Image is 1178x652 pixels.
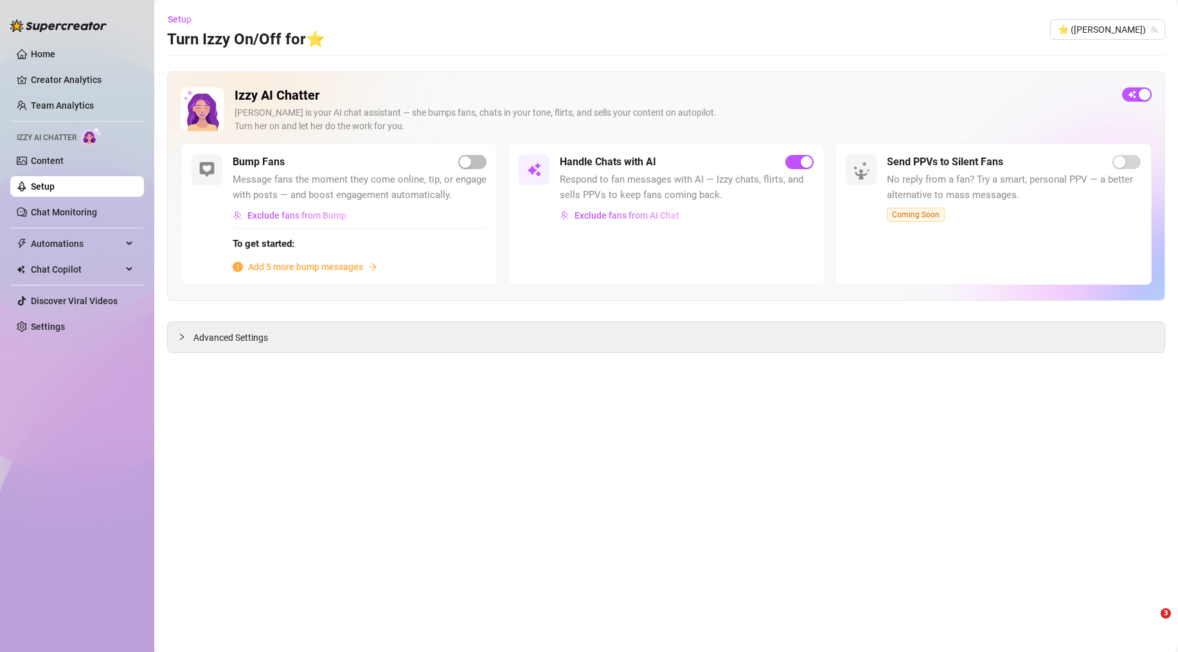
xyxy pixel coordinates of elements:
[560,211,569,220] img: svg%3e
[560,205,680,226] button: Exclude fans from AI Chat
[887,208,945,222] span: Coming Soon
[199,162,215,177] img: svg%3e
[31,156,64,166] a: Content
[526,162,542,177] img: svg%3e
[887,154,1003,170] h5: Send PPVs to Silent Fans
[31,233,122,254] span: Automations
[31,296,118,306] a: Discover Viral Videos
[1058,20,1157,39] span: ⭐️ (camilla_shein)
[31,259,122,280] span: Chat Copilot
[887,172,1141,203] span: No reply from a fan? Try a smart, personal PPV — a better alternative to mass messages.
[247,210,346,221] span: Exclude fans from Bump
[1134,608,1165,639] iframe: Intercom live chat
[575,210,679,221] span: Exclude fans from AI Chat
[10,19,107,32] img: logo-BBDzfeDw.svg
[17,265,25,274] img: Chat Copilot
[31,100,94,111] a: Team Analytics
[560,154,656,170] h5: Handle Chats with AI
[31,49,55,59] a: Home
[233,154,285,170] h5: Bump Fans
[233,172,486,203] span: Message fans the moment they come online, tip, or engage with posts — and boost engagement automa...
[17,132,76,144] span: Izzy AI Chatter
[235,87,1112,104] h2: Izzy AI Chatter
[31,321,65,332] a: Settings
[17,239,27,249] span: thunderbolt
[248,260,363,274] span: Add 5 more bump messages
[31,207,97,217] a: Chat Monitoring
[235,106,1112,133] div: [PERSON_NAME] is your AI chat assistant — she bumps fans, chats in your tone, flirts, and sells y...
[31,69,134,90] a: Creator Analytics
[178,330,193,344] div: collapsed
[853,161,873,182] img: silent-fans-ppv-o-N6Mmdf.svg
[193,331,268,345] span: Advanced Settings
[233,205,347,226] button: Exclude fans from Bump
[167,9,202,30] button: Setup
[233,238,294,249] strong: To get started:
[368,262,377,271] span: arrow-right
[31,181,55,192] a: Setup
[560,172,814,203] span: Respond to fan messages with AI — Izzy chats, flirts, and sells PPVs to keep fans coming back.
[82,127,102,145] img: AI Chatter
[168,14,192,24] span: Setup
[178,333,186,341] span: collapsed
[181,87,224,131] img: Izzy AI Chatter
[233,262,243,272] span: info-circle
[1150,26,1158,33] span: team
[1161,608,1171,619] span: 3
[233,211,242,220] img: svg%3e
[167,30,325,50] h3: Turn Izzy On/Off for ⭐️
